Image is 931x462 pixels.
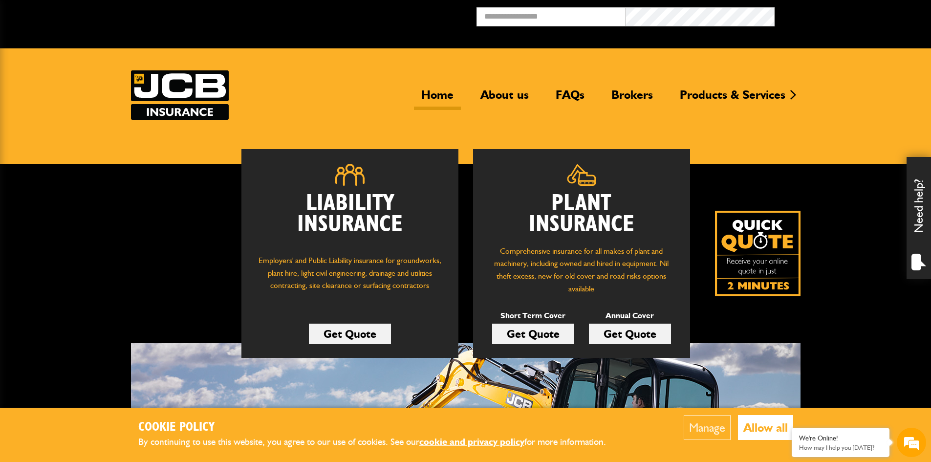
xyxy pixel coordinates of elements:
a: JCB Insurance Services [131,70,229,120]
p: Comprehensive insurance for all makes of plant and machinery, including owned and hired in equipm... [488,245,675,295]
p: Annual Cover [589,309,671,322]
div: Need help? [907,157,931,279]
a: About us [473,88,536,110]
h2: Liability Insurance [256,193,444,245]
a: Get your insurance quote isn just 2-minutes [715,211,801,296]
p: By continuing to use this website, you agree to our use of cookies. See our for more information. [138,435,622,450]
img: JCB Insurance Services logo [131,70,229,120]
h2: Cookie Policy [138,420,622,435]
a: Get Quote [309,324,391,344]
a: Home [414,88,461,110]
a: Products & Services [672,88,793,110]
a: Get Quote [492,324,574,344]
a: FAQs [548,88,592,110]
a: Brokers [604,88,660,110]
p: Short Term Cover [492,309,574,322]
h2: Plant Insurance [488,193,675,235]
button: Allow all [738,415,793,440]
button: Manage [684,415,731,440]
a: cookie and privacy policy [419,436,524,447]
img: Quick Quote [715,211,801,296]
p: Employers' and Public Liability insurance for groundworks, plant hire, light civil engineering, d... [256,254,444,301]
a: Get Quote [589,324,671,344]
button: Broker Login [775,7,924,22]
p: How may I help you today? [799,444,882,451]
div: We're Online! [799,434,882,442]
